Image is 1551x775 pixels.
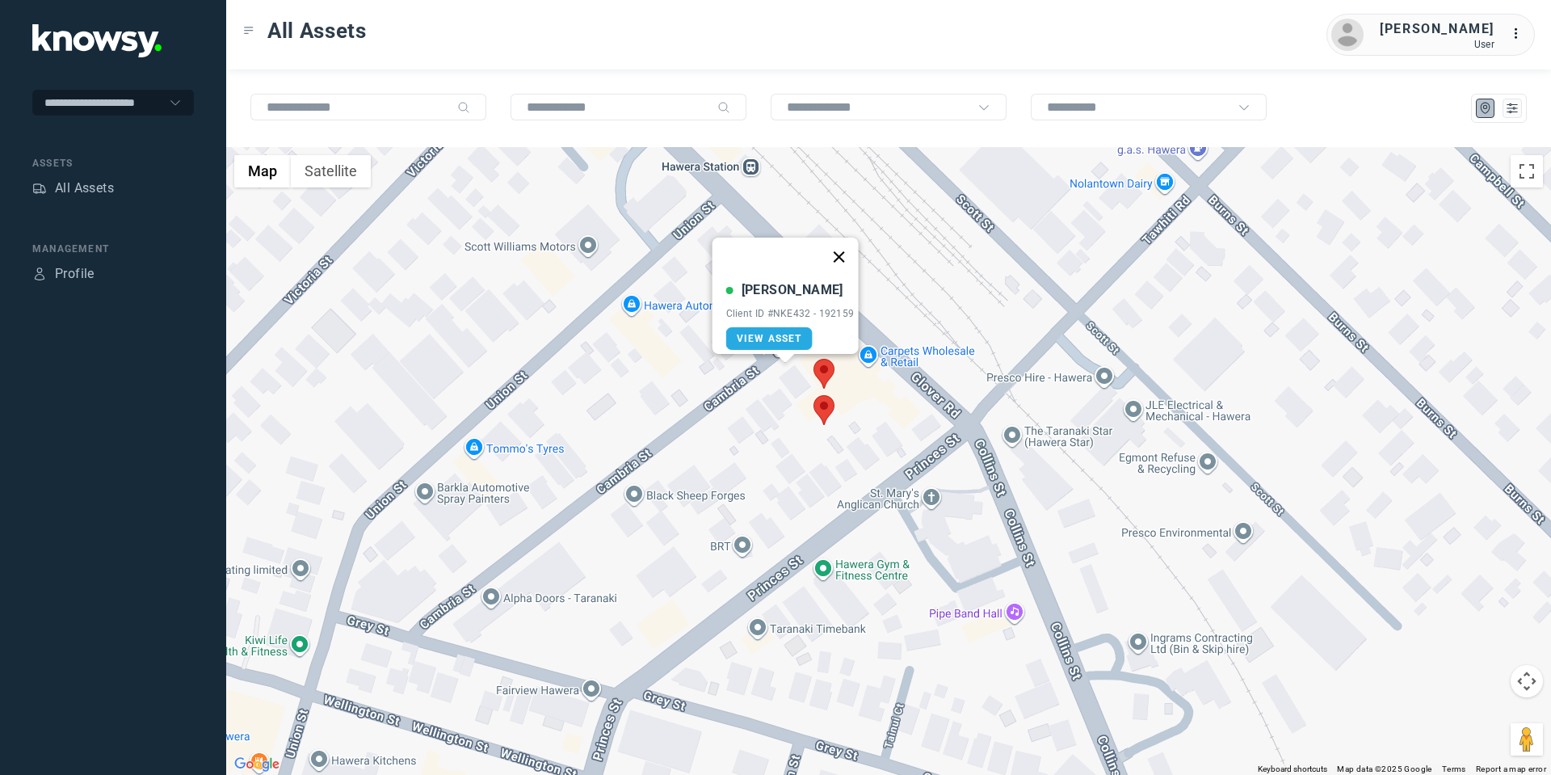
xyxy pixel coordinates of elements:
[234,155,291,187] button: Show street map
[291,155,371,187] button: Show satellite imagery
[726,308,855,319] div: Client ID #NKE432 - 192159
[55,179,114,198] div: All Assets
[1511,723,1543,756] button: Drag Pegman onto the map to open Street View
[32,242,194,256] div: Management
[1258,764,1327,775] button: Keyboard shortcuts
[1511,27,1528,40] tspan: ...
[267,16,367,45] span: All Assets
[32,179,114,198] a: AssetsAll Assets
[1478,101,1493,116] div: Map
[819,238,858,276] button: Close
[1442,764,1466,773] a: Terms (opens in new tab)
[32,267,47,281] div: Profile
[32,264,95,284] a: ProfileProfile
[1331,19,1364,51] img: avatar.png
[1511,24,1530,44] div: :
[230,754,284,775] img: Google
[32,24,162,57] img: Application Logo
[1511,24,1530,46] div: :
[1505,101,1519,116] div: List
[1337,764,1431,773] span: Map data ©2025 Google
[230,754,284,775] a: Open this area in Google Maps (opens a new window)
[1511,155,1543,187] button: Toggle fullscreen view
[32,156,194,171] div: Assets
[717,101,730,114] div: Search
[737,333,802,344] span: View Asset
[726,327,813,350] a: View Asset
[32,181,47,196] div: Assets
[742,280,843,300] div: [PERSON_NAME]
[1476,764,1546,773] a: Report a map error
[1511,665,1543,697] button: Map camera controls
[457,101,470,114] div: Search
[55,264,95,284] div: Profile
[1380,39,1494,50] div: User
[243,25,254,36] div: Toggle Menu
[1380,19,1494,39] div: [PERSON_NAME]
